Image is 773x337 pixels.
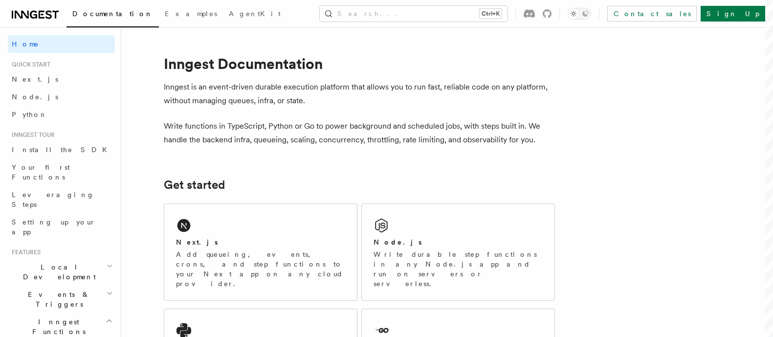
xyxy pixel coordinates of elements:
[8,186,115,213] a: Leveraging Steps
[8,88,115,106] a: Node.js
[12,146,113,154] span: Install the SDK
[8,158,115,186] a: Your first Functions
[12,93,58,101] span: Node.js
[12,39,39,49] span: Home
[8,262,107,282] span: Local Development
[164,178,225,192] a: Get started
[223,3,287,26] a: AgentKit
[8,141,115,158] a: Install the SDK
[701,6,765,22] a: Sign Up
[374,249,543,289] p: Write durable step functions in any Node.js app and run on servers or serverless.
[8,286,115,313] button: Events & Triggers
[176,237,218,247] h2: Next.js
[8,106,115,123] a: Python
[568,8,591,20] button: Toggle dark mode
[165,10,217,18] span: Examples
[374,237,422,247] h2: Node.js
[8,70,115,88] a: Next.js
[159,3,223,26] a: Examples
[229,10,281,18] span: AgentKit
[8,213,115,241] a: Setting up your app
[164,80,555,108] p: Inngest is an event-driven durable execution platform that allows you to run fast, reliable code ...
[164,203,357,301] a: Next.jsAdd queueing, events, crons, and step functions to your Next app on any cloud provider.
[480,9,502,19] kbd: Ctrl+K
[12,75,58,83] span: Next.js
[8,131,55,139] span: Inngest tour
[8,248,41,256] span: Features
[12,191,94,208] span: Leveraging Steps
[361,203,555,301] a: Node.jsWrite durable step functions in any Node.js app and run on servers or serverless.
[176,249,345,289] p: Add queueing, events, crons, and step functions to your Next app on any cloud provider.
[12,163,70,181] span: Your first Functions
[66,3,159,27] a: Documentation
[8,35,115,53] a: Home
[8,290,107,309] span: Events & Triggers
[607,6,697,22] a: Contact sales
[12,111,47,118] span: Python
[164,119,555,147] p: Write functions in TypeScript, Python or Go to power background and scheduled jobs, with steps bu...
[164,55,555,72] h1: Inngest Documentation
[12,218,96,236] span: Setting up your app
[320,6,508,22] button: Search...Ctrl+K
[8,258,115,286] button: Local Development
[8,61,50,68] span: Quick start
[8,317,106,337] span: Inngest Functions
[72,10,153,18] span: Documentation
